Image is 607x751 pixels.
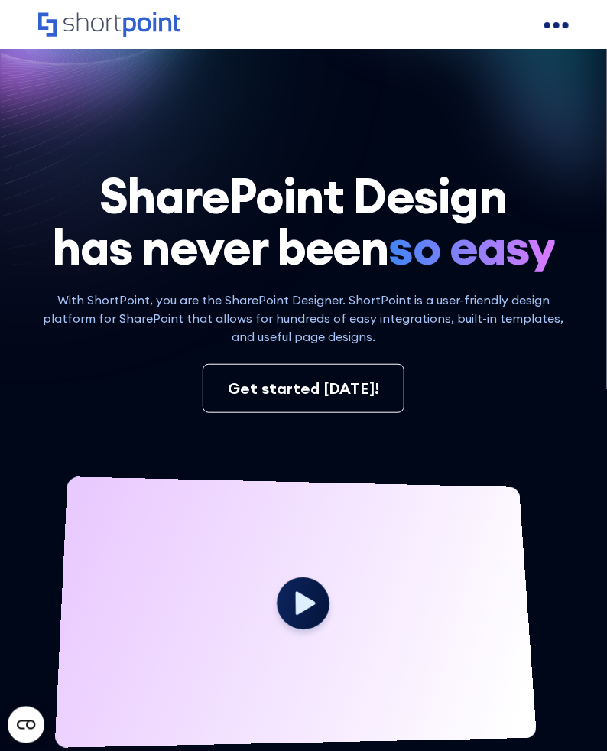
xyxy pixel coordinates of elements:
a: open menu [544,13,569,37]
span: so easy [389,221,556,272]
h1: SharePoint Design has never been [38,170,570,272]
iframe: Chat Widget [333,575,607,751]
p: With ShortPoint, you are the SharePoint Designer. ShortPoint is a user-friendly design platform f... [38,291,570,346]
button: Open CMP widget [8,707,44,743]
a: Home [38,12,180,38]
div: Get started [DATE]! [228,377,379,400]
div: Widget de chat [333,575,607,751]
a: Get started [DATE]! [203,364,404,413]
